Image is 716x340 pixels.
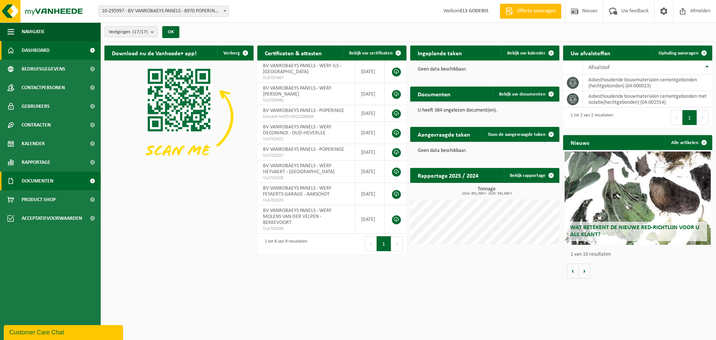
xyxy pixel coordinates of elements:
span: Rapportage [22,153,50,172]
span: 2024: 951,360 t - 2025: 581,680 t [414,192,559,196]
span: Wat betekent de nieuwe RED-richtlijn voor u als klant? [570,225,699,238]
td: [DATE] [355,205,384,234]
td: [DATE] [355,183,384,205]
span: Consent-SelfD-VEG2200048 [263,114,349,120]
h2: Nieuws [563,135,597,150]
td: [DATE] [355,105,384,122]
h2: Uw afvalstoffen [563,46,618,60]
h2: Certificaten & attesten [257,46,329,60]
span: Kalender [22,134,45,153]
td: [DATE] [355,144,384,160]
span: Product Shop [22,190,56,209]
button: Vorige [567,263,579,278]
td: [DATE] [355,60,384,83]
span: Acceptatievoorwaarden [22,209,82,228]
span: 10-295997 - BV VANROBAEYS PANELS - 8970 POPERINGE, BENELUXLAAN 12 [99,6,229,16]
span: Dashboard [22,41,50,60]
button: 1 [682,110,697,125]
p: U heeft 384 ongelezen document(en). [418,108,552,113]
span: Bedrijfsgegevens [22,60,65,78]
a: Toon de aangevraagde taken [482,127,559,142]
span: BV VANROBAEYS PANELS - WERF MOLENS VAN DER VELPEN - BEKKEVOORT [263,208,332,225]
span: Navigatie [22,22,45,41]
span: VLA703421 [263,136,349,142]
span: Bekijk uw certificaten [349,51,393,56]
span: VLA701028 [263,175,349,181]
span: VLA701029 [263,197,349,203]
a: Bekijk uw kalender [501,46,559,60]
span: Ophaling aanvragen [659,51,698,56]
h2: Aangevraagde taken [410,127,478,141]
span: VLA707467 [263,75,349,81]
a: Alle artikelen [665,135,712,150]
span: Verberg [223,51,240,56]
h3: Tonnage [414,187,559,196]
span: BV VANROBAEYS PANELS - POPERINGE [263,147,344,152]
span: Vestigingen [109,26,148,38]
button: Next [697,110,709,125]
button: 1 [377,236,391,251]
td: [DATE] [355,83,384,105]
p: 1 van 10 resultaten [571,252,709,257]
span: Toon de aangevraagde taken [488,132,546,137]
span: Contracten [22,116,51,134]
td: [DATE] [355,160,384,183]
span: Offerte aanvragen [515,7,558,15]
button: Verberg [217,46,253,60]
h2: Documenten [410,87,458,101]
count: (17/17) [132,29,148,34]
a: Bekijk uw documenten [493,87,559,102]
img: Download de VHEPlus App [104,60,254,172]
h2: Ingeplande taken [410,46,470,60]
span: BV VANROBAEYS PANELS - WERF ILS - [GEOGRAPHIC_DATA] [263,63,341,75]
h2: Download nu de Vanheede+ app! [104,46,204,60]
td: asbesthoudende bouwmaterialen cementgebonden met isolatie(hechtgebonden) (04-002554) [583,91,712,107]
button: Previous [365,236,377,251]
iframe: chat widget [4,324,125,340]
div: 1 tot 2 van 2 resultaten [567,109,613,126]
button: Volgende [579,263,590,278]
button: Vestigingen(17/17) [104,26,158,37]
span: BV VANROBAEYS PANELS - WERF HEYVAERT - [GEOGRAPHIC_DATA] [263,163,335,175]
span: Documenten [22,172,53,190]
h2: Rapportage 2025 / 2024 [410,168,486,183]
a: Bekijk rapportage [504,168,559,183]
span: VLA701030 [263,226,349,232]
span: VLA705940 [263,97,349,103]
div: 1 tot 8 van 8 resultaten [261,235,307,252]
span: Bekijk uw kalender [507,51,546,56]
button: Next [391,236,403,251]
span: Gebruikers [22,97,50,116]
span: BV VANROBAEYS PANELS - WERF [PERSON_NAME] [263,85,332,97]
span: BV VANROBAEYS PANELS - POPERINGE [263,108,344,113]
strong: ELS GODERIS [460,8,489,14]
p: Geen data beschikbaar. [418,148,552,153]
button: OK [162,26,179,38]
a: Ophaling aanvragen [653,46,712,60]
span: BV VANROBAEYS PANELS - WERF FEYAERTS GARAGE - AARSCHOT [263,185,332,197]
button: Previous [671,110,682,125]
a: Wat betekent de nieuwe RED-richtlijn voor u als klant? [565,152,711,245]
span: Bekijk uw documenten [499,92,546,97]
span: 10-295997 - BV VANROBAEYS PANELS - 8970 POPERINGE, BENELUXLAAN 12 [98,6,229,17]
span: Contactpersonen [22,78,65,97]
td: asbesthoudende bouwmaterialen cementgebonden (hechtgebonden) (04-000023) [583,75,712,91]
span: VLA701027 [263,153,349,159]
span: BV VANROBAEYS PANELS - WERF DECONINCK - OUD-HEVERLEE [263,124,332,136]
p: Geen data beschikbaar. [418,67,552,72]
a: Offerte aanvragen [500,4,561,19]
span: Afvalstof [588,65,610,71]
td: [DATE] [355,122,384,144]
a: Bekijk uw certificaten [343,46,406,60]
